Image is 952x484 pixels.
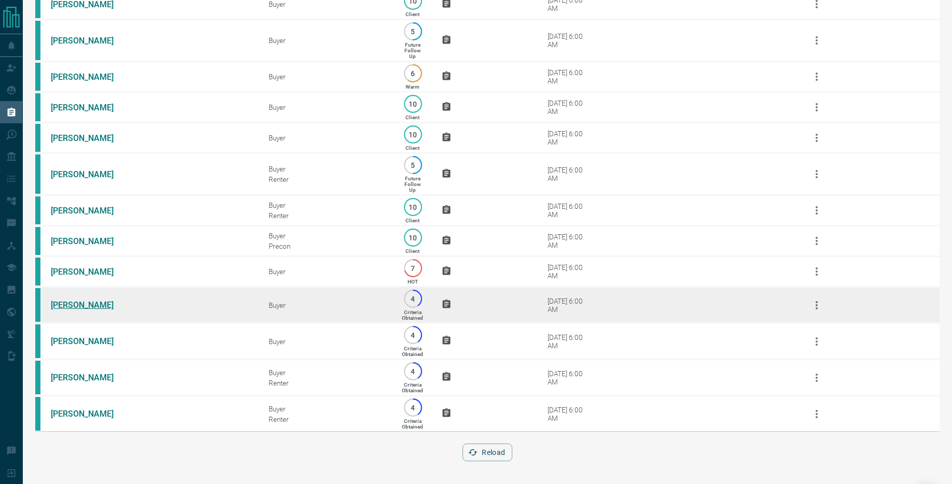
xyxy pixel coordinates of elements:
p: 4 [409,404,417,411]
p: 6 [409,69,417,77]
div: Buyer [269,201,384,209]
p: Warm [405,84,419,90]
div: [DATE] 6:00 AM [548,297,592,314]
div: [DATE] 6:00 AM [548,68,592,85]
div: condos.ca [35,196,40,224]
div: [DATE] 6:00 AM [548,202,592,219]
div: [DATE] 6:00 AM [548,166,592,182]
div: Renter [269,211,384,220]
div: Buyer [269,103,384,111]
div: Buyer [269,165,384,173]
p: Criteria Obtained [402,382,423,393]
div: condos.ca [35,124,40,152]
a: [PERSON_NAME] [51,103,129,112]
div: [DATE] 6:00 AM [548,130,592,146]
div: condos.ca [35,324,40,358]
div: Renter [269,415,384,423]
div: Buyer [269,232,384,240]
p: Client [405,145,419,151]
p: Criteria Obtained [402,346,423,357]
p: Client [405,115,419,120]
p: 5 [409,27,417,35]
p: Criteria Obtained [402,309,423,321]
a: [PERSON_NAME] [51,206,129,216]
div: Buyer [269,73,384,81]
p: 5 [409,161,417,169]
div: condos.ca [35,397,40,431]
a: [PERSON_NAME] [51,267,129,277]
a: [PERSON_NAME] [51,72,129,82]
p: 10 [409,131,417,138]
div: Buyer [269,301,384,309]
p: 10 [409,234,417,241]
p: Criteria Obtained [402,418,423,430]
a: [PERSON_NAME] [51,36,129,46]
p: HOT [408,279,418,284]
p: Future Follow Up [404,176,421,193]
a: [PERSON_NAME] [51,133,129,143]
div: condos.ca [35,258,40,286]
div: condos.ca [35,288,40,322]
div: condos.ca [35,63,40,91]
div: [DATE] 6:00 AM [548,99,592,116]
div: condos.ca [35,361,40,394]
button: Reload [463,444,512,461]
div: condos.ca [35,93,40,121]
p: Future Follow Up [404,42,421,59]
div: condos.ca [35,227,40,255]
p: Client [405,248,419,254]
div: Buyer [269,36,384,45]
a: [PERSON_NAME] [51,169,129,179]
a: [PERSON_NAME] [51,236,129,246]
div: Buyer [269,337,384,346]
p: Client [405,218,419,223]
div: Buyer [269,368,384,377]
div: Renter [269,379,384,387]
p: 4 [409,367,417,375]
div: Buyer [269,134,384,142]
a: [PERSON_NAME] [51,300,129,310]
div: [DATE] 6:00 AM [548,233,592,249]
p: 10 [409,100,417,108]
div: Renter [269,175,384,183]
p: 4 [409,295,417,303]
div: Precon [269,242,384,250]
div: [DATE] 6:00 AM [548,333,592,350]
p: 10 [409,203,417,211]
p: 7 [409,264,417,272]
p: 4 [409,331,417,339]
a: [PERSON_NAME] [51,336,129,346]
div: [DATE] 6:00 AM [548,406,592,422]
div: [DATE] 6:00 AM [548,369,592,386]
a: [PERSON_NAME] [51,373,129,382]
a: [PERSON_NAME] [51,409,129,419]
div: [DATE] 6:00 AM [548,32,592,49]
div: [DATE] 6:00 AM [548,263,592,280]
div: condos.ca [35,154,40,194]
div: Buyer [269,267,384,276]
div: Buyer [269,405,384,413]
div: condos.ca [35,21,40,60]
p: Client [405,11,419,17]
